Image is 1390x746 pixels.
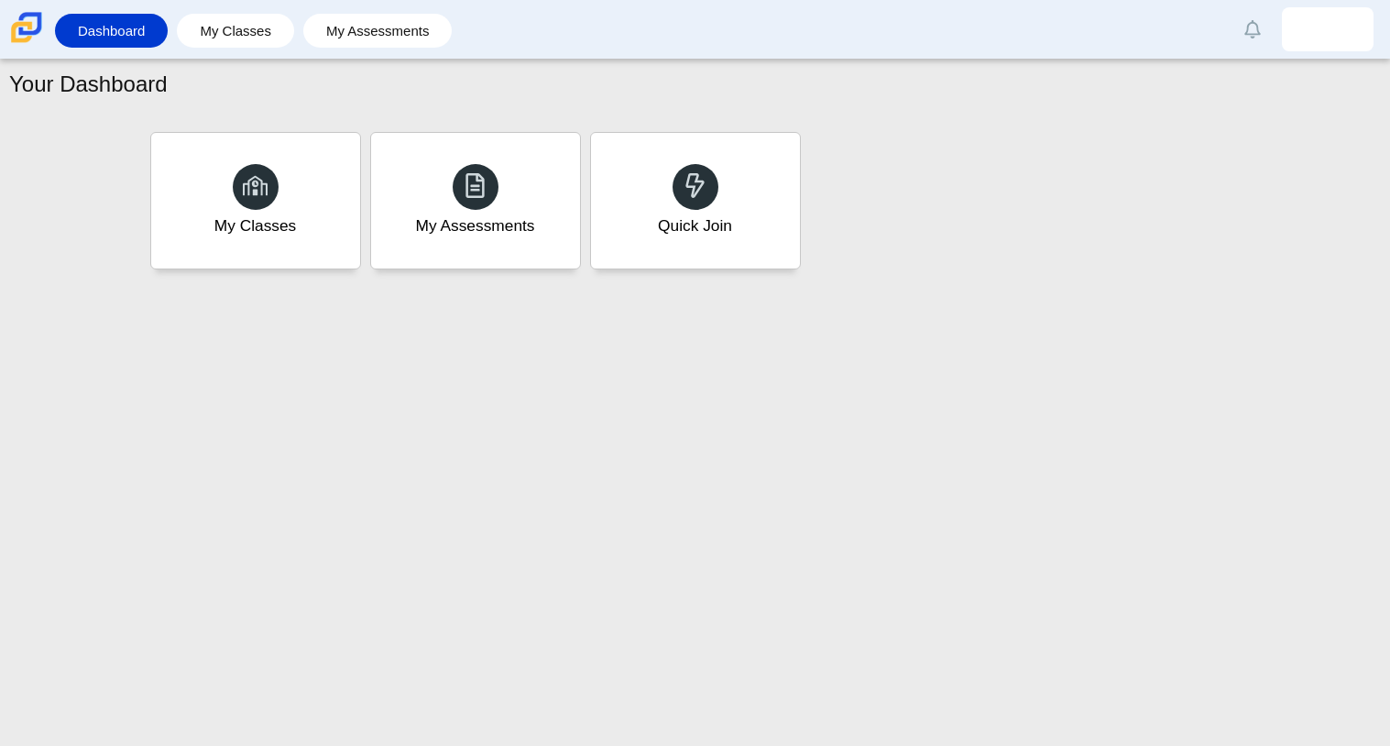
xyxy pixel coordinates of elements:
[590,132,801,269] a: Quick Join
[1232,9,1273,49] a: Alerts
[64,14,159,48] a: Dashboard
[150,132,361,269] a: My Classes
[658,214,732,237] div: Quick Join
[1313,15,1342,44] img: jeremiah.blaylock.tCSnDo
[312,14,443,48] a: My Assessments
[1282,7,1374,51] a: jeremiah.blaylock.tCSnDo
[7,34,46,49] a: Carmen School of Science & Technology
[370,132,581,269] a: My Assessments
[7,8,46,47] img: Carmen School of Science & Technology
[416,214,535,237] div: My Assessments
[214,214,297,237] div: My Classes
[9,69,168,100] h1: Your Dashboard
[186,14,285,48] a: My Classes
